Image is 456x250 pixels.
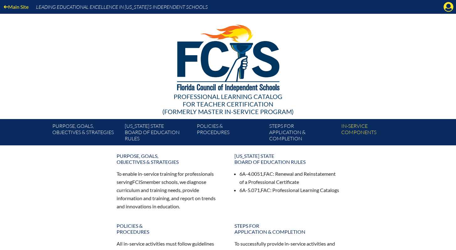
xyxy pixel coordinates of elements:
li: 6A-4.0051, : Renewal and Reinstatement of a Professional Certificate [239,170,340,186]
svg: Manage account [443,2,453,12]
div: Professional Learning Catalog (formerly Master In-service Program) [48,93,409,115]
a: Policies &Procedures [194,122,266,145]
a: [US_STATE] StateBoard of Education rules [231,150,343,167]
li: 6A-5.071, : Professional Learning Catalogs [239,186,340,194]
span: FAC [261,187,270,193]
a: Policies &Procedures [113,220,226,237]
a: Steps forapplication & completion [231,220,343,237]
a: Purpose, goals,objectives & strategies [50,122,122,145]
a: Steps forapplication & completion [267,122,339,145]
img: FCISlogo221.eps [163,14,293,99]
a: In-servicecomponents [339,122,411,145]
span: for Teacher Certification [183,100,273,108]
a: Purpose, goals,objectives & strategies [113,150,226,167]
span: FAC [264,171,273,177]
p: To enable in-service training for professionals serving member schools, we diagnose curriculum an... [117,170,222,210]
a: Main Site [1,3,31,11]
a: [US_STATE] StateBoard of Education rules [122,122,194,145]
span: FCIS [132,179,143,185]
